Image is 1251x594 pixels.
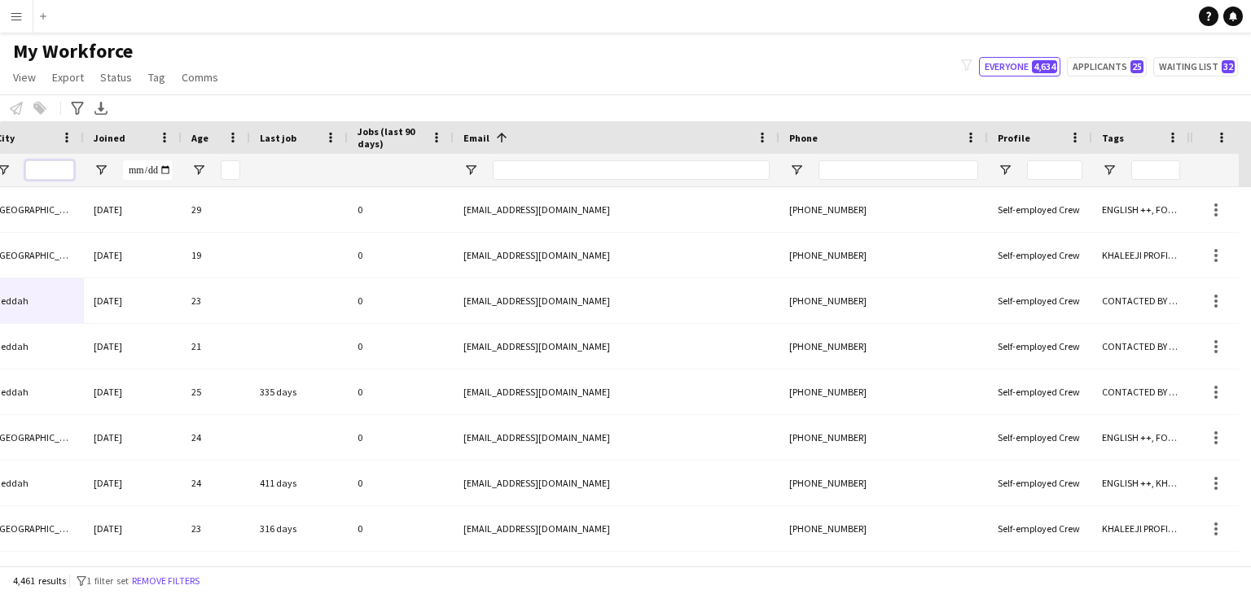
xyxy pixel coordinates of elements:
div: Self-employed Crew [988,369,1092,414]
div: [PHONE_NUMBER] [779,461,988,505]
button: Open Filter Menu [191,163,206,177]
div: 23 [182,278,250,323]
div: ENGLISH ++, FOLLOW UP , [PERSON_NAME] PROFILE, Potential Freelancer Training, TOP HOST/HOSTESS, T... [1092,187,1190,232]
div: [EMAIL_ADDRESS][DOMAIN_NAME] [454,506,779,551]
div: [PHONE_NUMBER] [779,233,988,277]
span: Last job [260,132,296,144]
div: [PHONE_NUMBER] [779,324,988,369]
span: Age [191,132,208,144]
div: [PHONE_NUMBER] [779,187,988,232]
button: Open Filter Menu [998,163,1012,177]
div: 411 days [250,461,348,505]
app-action-btn: Advanced filters [68,98,87,118]
span: Email [463,132,489,144]
div: [DATE] [84,415,182,460]
div: ENGLISH ++, FOLLOW UP , Potential Supervisor Training, TOP HOST/HOSTESS, TOP PROMOTER, TOP [PERSO... [1092,415,1190,460]
input: City Filter Input [25,160,74,180]
span: Tags [1102,132,1124,144]
div: [DATE] [84,461,182,505]
div: Self-employed Crew [988,233,1092,277]
div: Self-employed Crew [988,324,1092,369]
div: [PHONE_NUMBER] [779,506,988,551]
div: 0 [348,461,454,505]
input: Tags Filter Input [1131,160,1180,180]
div: CONTACTED BY WASSIM, ENGLISH ++, FOLLOW UP , [PERSON_NAME] PROFILE, SAUDI NATIONAL, TOP HOST/HOST... [1092,369,1190,414]
input: Phone Filter Input [819,160,978,180]
div: Self-employed Crew [988,415,1092,460]
div: 0 [348,278,454,323]
button: Applicants25 [1067,57,1147,76]
div: 0 [348,233,454,277]
a: View [7,67,42,88]
div: 24 [182,461,250,505]
span: View [13,70,36,85]
div: 0 [348,369,454,414]
div: Self-employed Crew [988,278,1092,323]
div: CONTACTED BY [PERSON_NAME], ENGLISH ++, FOLLOW UP , [PERSON_NAME] PROFILE, TOP HOST/HOSTESS, TOP ... [1092,324,1190,369]
a: Comms [175,67,225,88]
div: [DATE] [84,187,182,232]
div: [EMAIL_ADDRESS][DOMAIN_NAME] [454,278,779,323]
div: 316 days [250,506,348,551]
div: 19 [182,233,250,277]
span: Jobs (last 90 days) [358,125,424,150]
button: Remove filters [129,572,203,590]
span: 32 [1222,60,1235,73]
div: Self-employed Crew [988,461,1092,505]
div: CONTACTED BY [PERSON_NAME], ENGLISH ++, FOLLOW UP , [PERSON_NAME] PROFILE, TOP PROMOTER, TOP [PER... [1092,278,1190,323]
div: KHALEEJI PROFILE, SAUDI NATIONAL, TOP HOST/HOSTESS, TOP PROMOTER, TOP [PERSON_NAME] [1092,506,1190,551]
span: Joined [94,132,125,144]
div: [DATE] [84,233,182,277]
span: Status [100,70,132,85]
span: Export [52,70,84,85]
div: Self-employed Crew [988,506,1092,551]
div: Self-employed Crew [988,187,1092,232]
div: [DATE] [84,278,182,323]
button: Open Filter Menu [1102,163,1117,177]
span: Profile [998,132,1030,144]
div: 25 [182,369,250,414]
div: 21 [182,324,250,369]
div: [EMAIL_ADDRESS][DOMAIN_NAME] [454,324,779,369]
input: Profile Filter Input [1027,160,1082,180]
div: [EMAIL_ADDRESS][DOMAIN_NAME] [454,187,779,232]
div: 29 [182,187,250,232]
button: Waiting list32 [1153,57,1238,76]
a: Export [46,67,90,88]
button: Everyone4,634 [979,57,1060,76]
div: [EMAIL_ADDRESS][DOMAIN_NAME] [454,415,779,460]
div: [EMAIL_ADDRESS][DOMAIN_NAME] [454,369,779,414]
span: My Workforce [13,39,133,63]
input: Joined Filter Input [123,160,172,180]
div: [PHONE_NUMBER] [779,278,988,323]
div: [DATE] [84,324,182,369]
span: Comms [182,70,218,85]
button: Open Filter Menu [789,163,804,177]
div: [EMAIL_ADDRESS][DOMAIN_NAME] [454,233,779,277]
input: Age Filter Input [221,160,240,180]
span: Tag [148,70,165,85]
div: [PHONE_NUMBER] [779,415,988,460]
div: [PHONE_NUMBER] [779,369,988,414]
span: Phone [789,132,818,144]
button: Open Filter Menu [463,163,478,177]
div: KHALEEJI PROFILE, NO ENGLISH, SAUDI NATIONAL, TOP HOST/HOSTESS, TOP PROMOTER, TOP [PERSON_NAME] [1092,233,1190,277]
div: ENGLISH ++, KHALEEJI PROFILE, TOP PROMOTER, TOP USHER [1092,461,1190,505]
a: Status [94,67,138,88]
span: 25 [1130,60,1143,73]
div: [EMAIL_ADDRESS][DOMAIN_NAME] [454,461,779,505]
div: 0 [348,187,454,232]
span: 1 filter set [86,574,129,587]
div: [DATE] [84,506,182,551]
span: 4,634 [1032,60,1057,73]
div: 0 [348,415,454,460]
div: 0 [348,506,454,551]
div: 0 [348,324,454,369]
a: Tag [142,67,172,88]
button: Open Filter Menu [94,163,108,177]
div: 24 [182,415,250,460]
div: [DATE] [84,369,182,414]
app-action-btn: Export XLSX [91,98,111,118]
input: Email Filter Input [493,160,770,180]
div: 23 [182,506,250,551]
